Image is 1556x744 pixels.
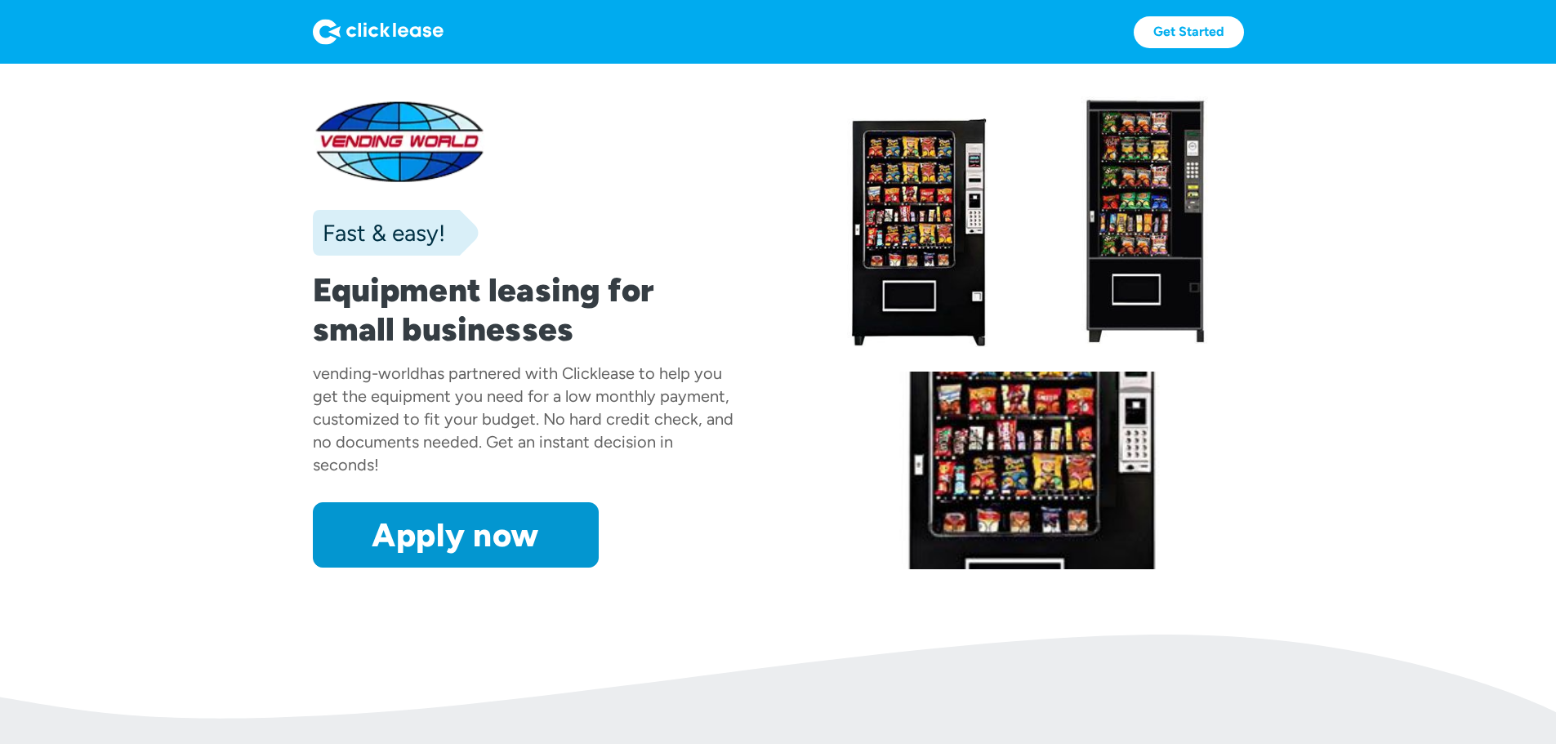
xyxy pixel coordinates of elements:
[313,502,599,568] a: Apply now
[313,216,445,249] div: Fast & easy!
[313,19,444,45] img: Logo
[1134,16,1244,48] a: Get Started
[313,363,420,383] div: vending-world
[313,363,733,474] div: has partnered with Clicklease to help you get the equipment you need for a low monthly payment, c...
[313,270,736,349] h1: Equipment leasing for small businesses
